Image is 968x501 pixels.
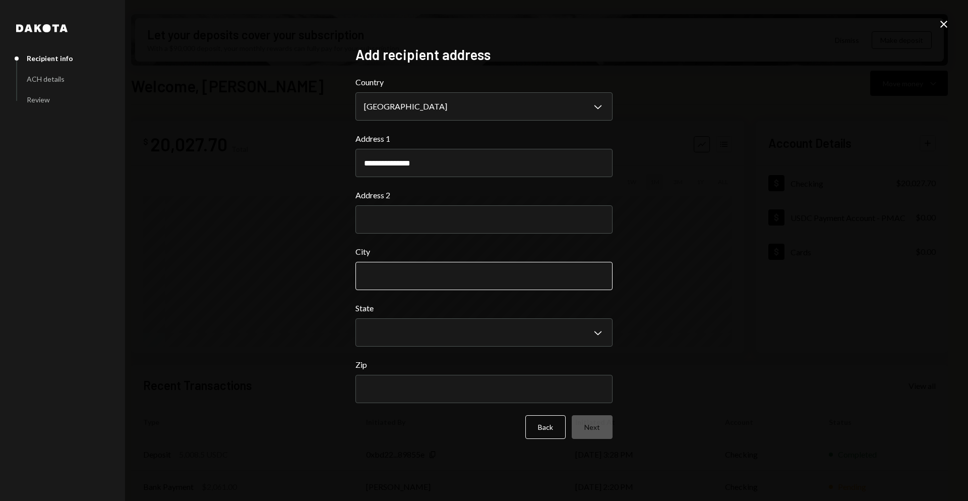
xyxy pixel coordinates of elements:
label: Address 2 [355,189,613,201]
label: Address 1 [355,133,613,145]
h2: Add recipient address [355,45,613,65]
label: City [355,246,613,258]
label: State [355,302,613,314]
label: Country [355,76,613,88]
button: State [355,318,613,347]
div: Review [27,95,50,104]
label: Zip [355,359,613,371]
div: Recipient info [27,54,73,63]
div: ACH details [27,75,65,83]
button: Country [355,92,613,121]
button: Back [525,415,566,439]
